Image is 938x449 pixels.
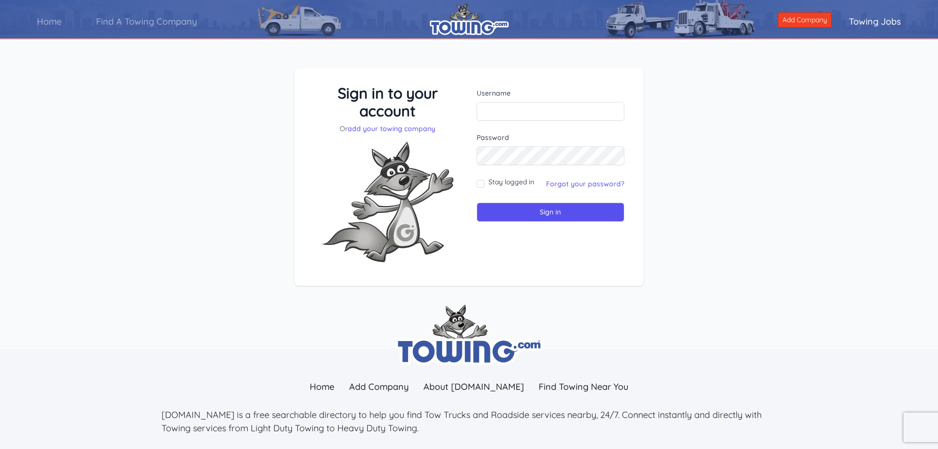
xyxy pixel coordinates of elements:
img: logo.png [430,2,509,35]
input: Sign in [477,203,625,222]
a: Add Company [342,376,416,397]
a: About [DOMAIN_NAME] [416,376,531,397]
p: Or [314,124,462,134]
a: Home [302,376,342,397]
a: Find Towing Near You [531,376,636,397]
a: Find A Towing Company [79,7,214,35]
a: Towing Jobs [832,7,918,35]
p: [DOMAIN_NAME] is a free searchable directory to help you find Tow Trucks and Roadside services ne... [162,408,777,435]
a: add your towing company [348,124,435,133]
label: Password [477,133,625,142]
img: Fox-Excited.png [314,134,461,270]
a: Home [20,7,79,35]
a: Add Company [778,12,832,28]
label: Username [477,88,625,98]
a: Forgot your password? [546,179,624,188]
img: towing [395,305,543,365]
h3: Sign in to your account [314,84,462,120]
label: Stay logged in [488,177,534,187]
